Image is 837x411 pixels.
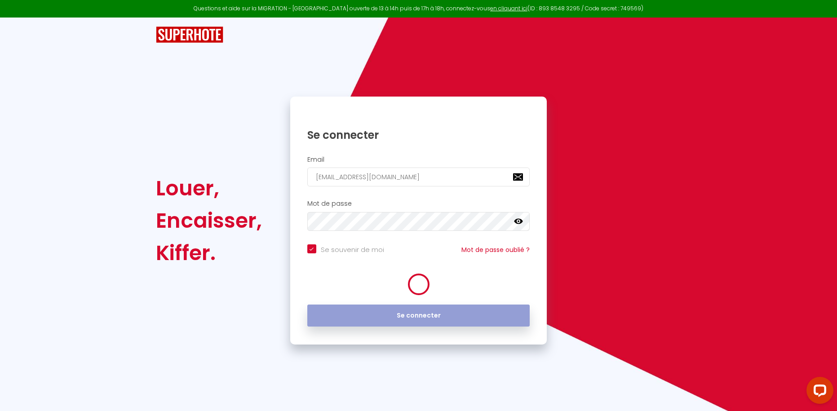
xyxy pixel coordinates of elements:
[307,128,530,142] h1: Se connecter
[307,168,530,186] input: Ton Email
[156,204,262,237] div: Encaisser,
[461,245,530,254] a: Mot de passe oublié ?
[156,172,262,204] div: Louer,
[799,373,837,411] iframe: LiveChat chat widget
[307,156,530,164] h2: Email
[307,305,530,327] button: Se connecter
[307,200,530,208] h2: Mot de passe
[156,237,262,269] div: Kiffer.
[156,27,223,43] img: SuperHote logo
[490,4,527,12] a: en cliquant ici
